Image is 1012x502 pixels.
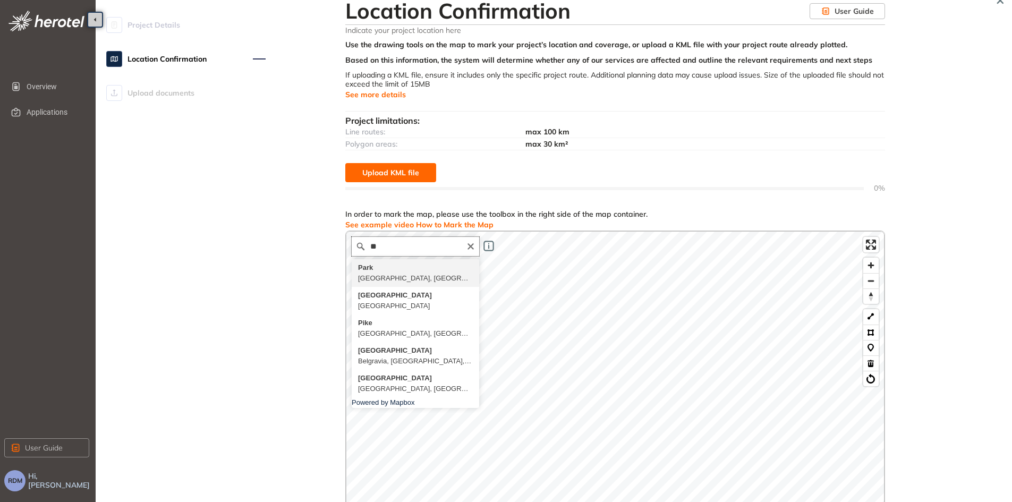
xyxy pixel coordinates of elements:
div: In order to mark the map, please use the toolbox in the right side of the map container. [345,210,648,231]
button: User Guide [810,3,885,19]
button: User Guide [4,438,89,457]
div: [GEOGRAPHIC_DATA] [358,345,473,356]
a: Powered by Mapbox [352,398,415,406]
button: See example video How to Mark the Map [345,219,494,231]
input: Search place... [352,237,479,256]
button: Upload KML file [345,163,436,182]
div: [GEOGRAPHIC_DATA] [358,301,473,311]
span: Hi, [PERSON_NAME] [28,472,91,490]
div: Park [358,262,473,273]
div: Pike [358,318,473,328]
span: Polygon areas: [345,139,397,149]
span: User Guide [835,5,874,17]
span: Project Details [127,14,180,36]
span: 0% [864,184,885,193]
div: [GEOGRAPHIC_DATA], [GEOGRAPHIC_DATA], [GEOGRAPHIC_DATA] [358,273,473,284]
span: Upload documents [127,82,194,104]
button: Enter fullscreen [863,237,879,252]
button: Marker tool (m) [863,340,879,355]
button: Zoom out [863,273,879,288]
div: Belgravia, [GEOGRAPHIC_DATA], [GEOGRAPHIC_DATA], [GEOGRAPHIC_DATA] [358,356,473,367]
button: Reset bearing to north [863,288,879,304]
div: [GEOGRAPHIC_DATA] [358,290,473,301]
span: Reset bearing to north [863,289,879,304]
button: Polygon tool (p) [863,325,879,340]
span: Upload KML file [362,167,419,178]
img: logo [8,11,84,31]
span: User Guide [25,442,63,454]
button: Zoom in [863,258,879,273]
span: Overview [27,76,81,97]
div: [GEOGRAPHIC_DATA], [GEOGRAPHIC_DATA], [GEOGRAPHIC_DATA] [358,328,473,339]
span: max 30 km² [525,139,568,149]
span: Applications [27,101,81,123]
button: RDM [4,470,25,491]
div: Based on this information, the system will determine whether any of our services are affected and... [345,56,885,71]
span: Line routes: [345,127,385,137]
span: RDM [8,477,22,484]
span: Location Confirmation [127,48,207,70]
div: Use the drawing tools on the map to mark your project’s location and coverage, or upload a KML fi... [345,40,885,56]
button: Clear [466,241,475,251]
button: LineString tool (l) [863,309,879,325]
div: [GEOGRAPHIC_DATA] [358,373,473,384]
div: If uploading a KML file, ensure it includes only the specific project route. Additional planning ... [345,71,885,107]
span: Indicate your project location here [345,25,885,35]
div: Project limitations: [345,116,885,126]
button: Delete [863,355,879,371]
button: See more details [345,89,406,100]
span: Zoom out [863,274,879,288]
div: [GEOGRAPHIC_DATA], [GEOGRAPHIC_DATA], [GEOGRAPHIC_DATA] [358,384,473,394]
span: max 100 km [525,127,569,137]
